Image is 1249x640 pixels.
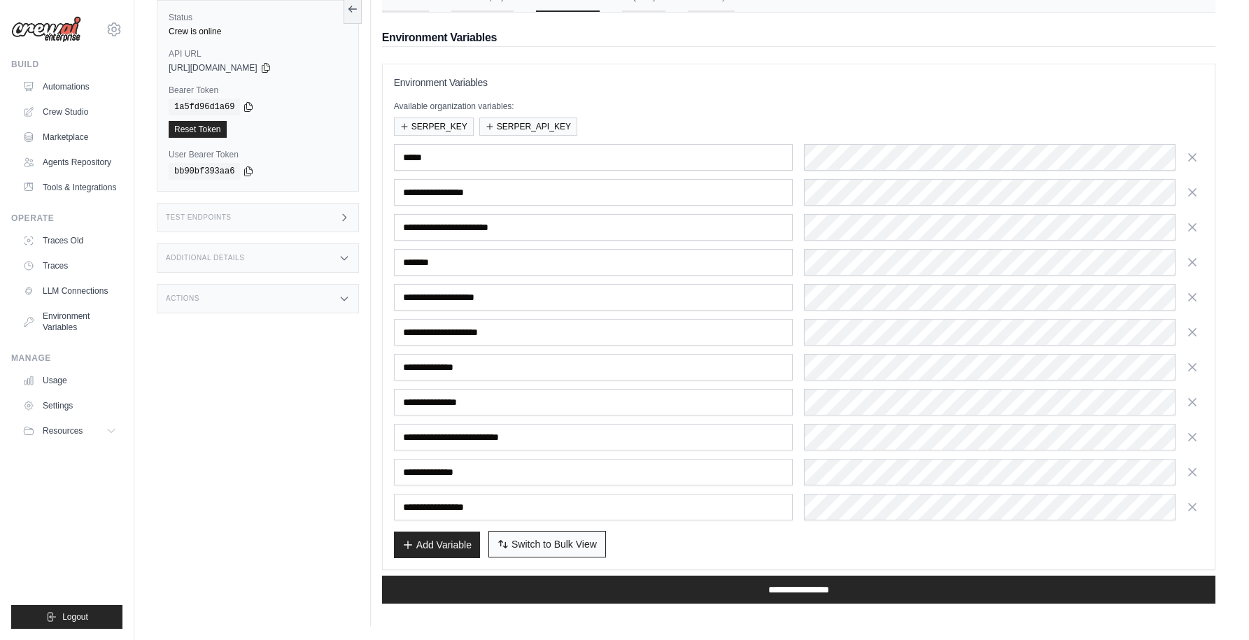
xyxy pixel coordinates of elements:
button: Switch to Bulk View [488,531,606,557]
a: Environment Variables [17,305,122,339]
div: Operate [11,213,122,224]
button: Logout [11,605,122,629]
a: Traces [17,255,122,277]
span: Logout [62,611,88,623]
label: API URL [169,48,347,59]
code: bb90bf393aa6 [169,163,240,180]
h3: Test Endpoints [166,213,232,222]
a: Traces Old [17,229,122,252]
img: Logo [11,16,81,43]
div: Manage [11,353,122,364]
a: Reset Token [169,121,227,138]
span: [URL][DOMAIN_NAME] [169,62,257,73]
code: 1a5fd96d1a69 [169,99,240,115]
a: Marketplace [17,126,122,148]
a: Tools & Integrations [17,176,122,199]
a: Usage [17,369,122,392]
button: Add Variable [394,532,480,558]
button: SERPER_API_KEY [479,118,577,136]
label: Status [169,12,347,23]
div: Crew is online [169,26,347,37]
a: Crew Studio [17,101,122,123]
a: Settings [17,394,122,417]
span: Switch to Bulk View [511,537,597,551]
h3: Additional Details [166,254,244,262]
div: Build [11,59,122,70]
button: SERPER_KEY [394,118,474,136]
button: Resources [17,420,122,442]
h3: Actions [166,294,199,303]
span: Resources [43,425,83,436]
label: User Bearer Token [169,149,347,160]
p: Available organization variables: [394,101,1204,112]
h3: Environment Variables [394,76,1204,90]
h2: Environment Variables [382,29,1215,46]
label: Bearer Token [169,85,347,96]
a: Automations [17,76,122,98]
a: Agents Repository [17,151,122,173]
a: LLM Connections [17,280,122,302]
